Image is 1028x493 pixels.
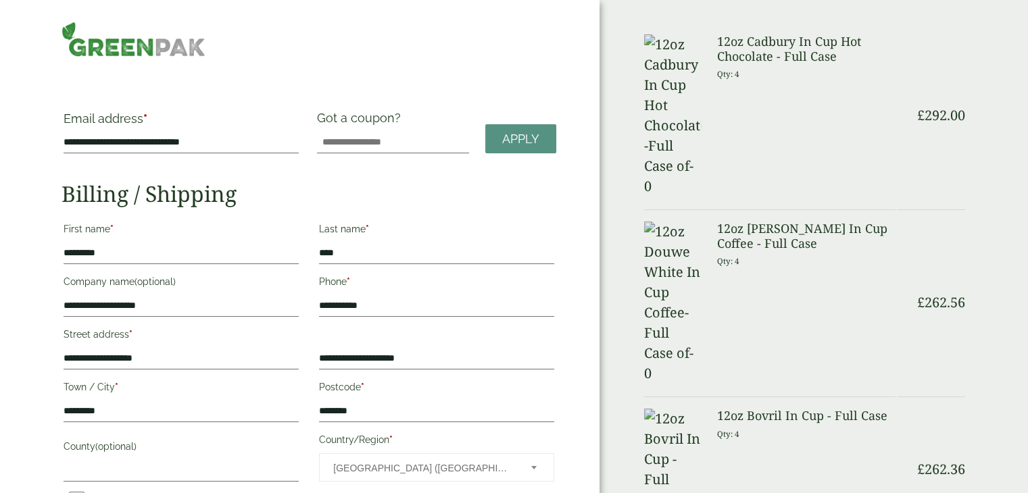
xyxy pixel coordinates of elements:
bdi: 262.36 [917,460,965,478]
abbr: required [110,224,114,234]
span: (optional) [95,441,137,452]
abbr: required [389,434,393,445]
label: Phone [319,272,554,295]
label: Street address [64,325,299,348]
label: Country/Region [319,430,554,453]
h3: 12oz Cadbury In Cup Hot Chocolate - Full Case [717,34,896,63]
a: Apply [485,124,556,153]
label: Postcode [319,378,554,400]
small: Qty: 4 [717,429,739,439]
img: 12oz Douwe White In Cup Coffee-Full Case of-0 [644,222,701,384]
label: First name [64,219,299,242]
h3: 12oz Bovril In Cup - Full Case [717,409,896,423]
span: £ [917,460,925,478]
span: £ [917,106,925,124]
label: Email address [64,113,299,132]
bdi: 292.00 [917,106,965,124]
abbr: required [347,276,350,287]
abbr: required [361,382,364,392]
abbr: required [143,111,147,126]
span: £ [917,293,925,311]
span: United Kingdom (UK) [333,454,513,482]
label: Town / City [64,378,299,400]
abbr: required [115,382,118,392]
small: Qty: 4 [717,69,739,79]
h2: Billing / Shipping [62,181,556,207]
span: Apply [502,132,539,147]
abbr: required [366,224,369,234]
label: Company name [64,272,299,295]
small: Qty: 4 [717,256,739,266]
span: (optional) [134,276,176,287]
bdi: 262.56 [917,293,965,311]
label: Got a coupon? [317,111,406,132]
img: 12oz Cadbury In Cup Hot Chocolate -Full Case of-0 [644,34,701,197]
abbr: required [129,329,132,340]
label: Last name [319,219,554,242]
img: GreenPak Supplies [62,22,205,57]
h3: 12oz [PERSON_NAME] In Cup Coffee - Full Case [717,222,896,251]
label: County [64,437,299,460]
span: Country/Region [319,453,554,482]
